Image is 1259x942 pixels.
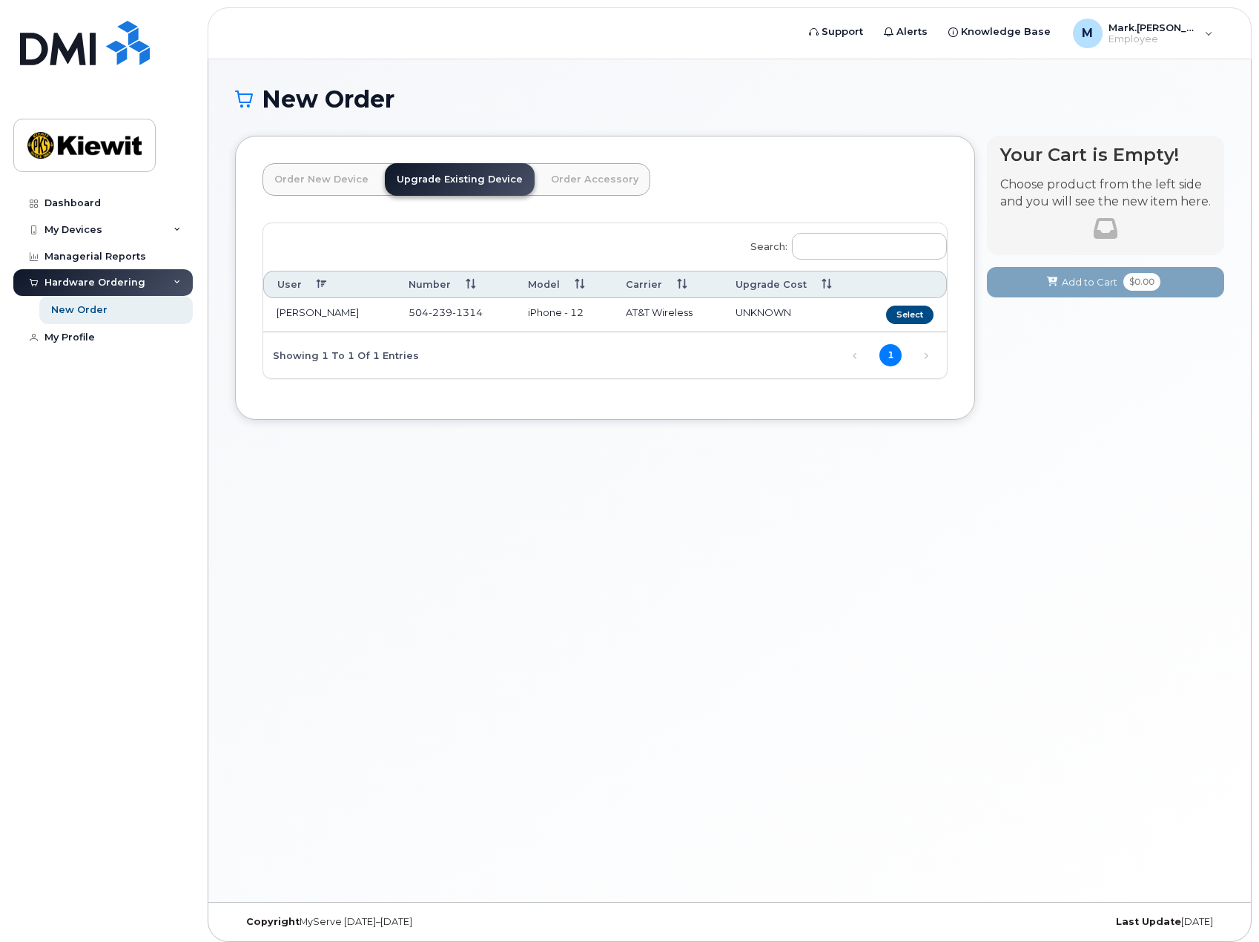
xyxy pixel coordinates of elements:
[263,298,395,332] td: [PERSON_NAME]
[263,342,419,367] div: Showing 1 to 1 of 1 entries
[409,306,483,318] span: 504
[452,306,483,318] span: 1314
[1062,275,1117,289] span: Add to Cart
[792,233,947,260] input: Search:
[987,267,1224,297] button: Add to Cart $0.00
[539,163,650,196] a: Order Accessory
[385,163,535,196] a: Upgrade Existing Device
[844,345,866,367] a: Previous
[612,271,722,298] th: Carrier: activate to sort column ascending
[515,271,612,298] th: Model: activate to sort column ascending
[1194,877,1248,931] iframe: Messenger Launcher
[429,306,452,318] span: 239
[1000,145,1211,165] h4: Your Cart is Empty!
[262,163,380,196] a: Order New Device
[879,344,902,366] a: 1
[886,306,933,324] button: Select
[235,916,565,928] div: MyServe [DATE]–[DATE]
[741,223,947,265] label: Search:
[722,271,861,298] th: Upgrade Cost: activate to sort column ascending
[915,345,937,367] a: Next
[1123,273,1160,291] span: $0.00
[246,916,300,927] strong: Copyright
[263,271,395,298] th: User: activate to sort column descending
[395,271,515,298] th: Number: activate to sort column ascending
[612,298,722,332] td: AT&T Wireless
[1000,177,1211,211] p: Choose product from the left side and you will see the new item here.
[736,306,791,318] span: UNKNOWN
[1116,916,1181,927] strong: Last Update
[894,916,1224,928] div: [DATE]
[235,86,1224,112] h1: New Order
[515,298,612,332] td: iPhone - 12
